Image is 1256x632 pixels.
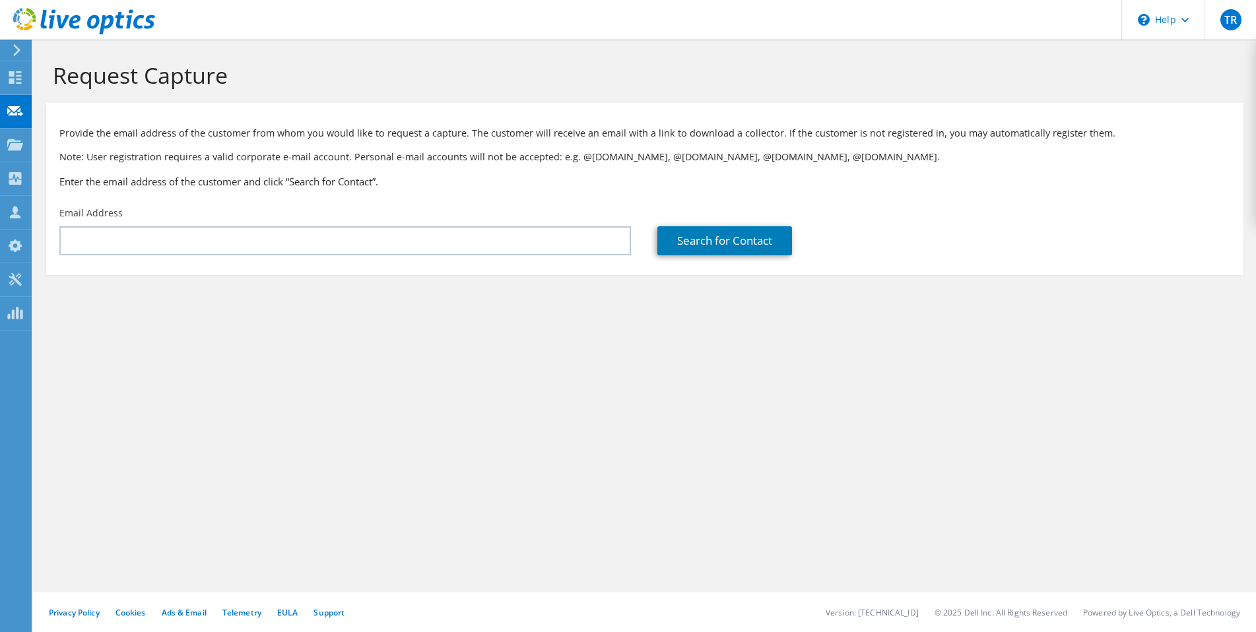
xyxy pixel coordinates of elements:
a: Search for Contact [657,226,792,255]
a: Privacy Policy [49,607,100,618]
h3: Enter the email address of the customer and click “Search for Contact”. [59,174,1230,189]
li: © 2025 Dell Inc. All Rights Reserved [935,607,1067,618]
p: Note: User registration requires a valid corporate e-mail account. Personal e-mail accounts will ... [59,150,1230,164]
a: Cookies [116,607,146,618]
a: Support [314,607,345,618]
a: Telemetry [222,607,261,618]
li: Powered by Live Optics, a Dell Technology [1083,607,1240,618]
a: EULA [277,607,298,618]
label: Email Address [59,206,123,220]
li: Version: [TECHNICAL_ID] [826,607,919,618]
h1: Request Capture [53,61,1230,89]
svg: \n [1138,14,1150,26]
a: Ads & Email [162,607,207,618]
p: Provide the email address of the customer from whom you would like to request a capture. The cust... [59,126,1230,141]
span: TR [1220,9,1241,30]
